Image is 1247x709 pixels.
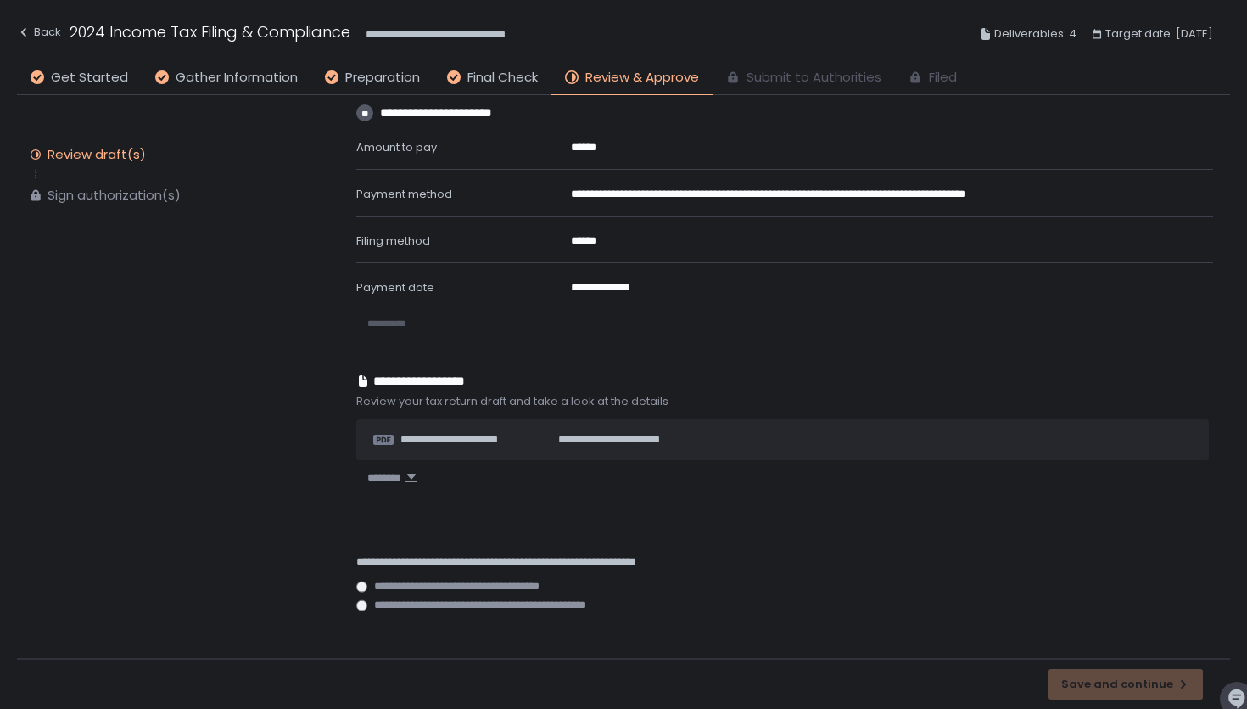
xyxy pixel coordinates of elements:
[994,24,1076,44] span: Deliverables: 4
[70,20,350,43] h1: 2024 Income Tax Filing & Compliance
[929,68,957,87] span: Filed
[585,68,699,87] span: Review & Approve
[48,146,146,163] div: Review draft(s)
[176,68,298,87] span: Gather Information
[17,22,61,42] div: Back
[1105,24,1213,44] span: Target date: [DATE]
[51,68,128,87] span: Get Started
[356,139,437,155] span: Amount to pay
[48,187,181,204] div: Sign authorization(s)
[356,279,434,295] span: Payment date
[345,68,420,87] span: Preparation
[17,20,61,48] button: Back
[356,394,1213,409] span: Review your tax return draft and take a look at the details
[356,186,452,202] span: Payment method
[356,233,430,249] span: Filing method
[747,68,881,87] span: Submit to Authorities
[467,68,538,87] span: Final Check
